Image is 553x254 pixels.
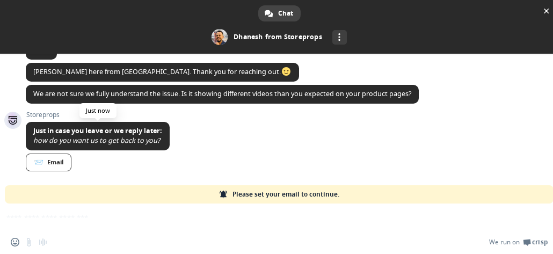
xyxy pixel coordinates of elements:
[11,238,19,246] span: Insert an emoji
[489,238,520,246] span: We run on
[26,154,71,171] a: Email
[278,5,293,21] span: Chat
[258,5,301,21] a: Chat
[26,111,170,119] span: Storeprops
[532,238,548,246] span: Crisp
[33,89,411,98] span: We are not sure we fully understand the issue. Is it showing different videos than you expected o...
[34,158,43,166] span: 📨
[489,238,548,246] a: We run onCrisp
[33,136,160,145] span: how do you want us to get back to you?
[541,5,552,17] span: Close chat
[232,185,339,204] span: Please set your email to continue.
[33,67,292,76] span: [PERSON_NAME] here from [GEOGRAPHIC_DATA]. Thank you for reaching out.
[33,126,162,135] span: Just in case you leave or we reply later:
